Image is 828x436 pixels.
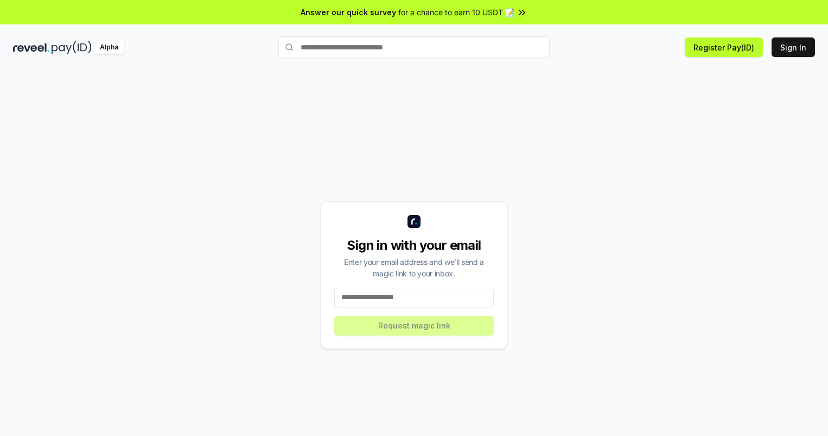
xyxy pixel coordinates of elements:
img: logo_small [407,215,421,228]
div: Sign in with your email [334,237,494,254]
div: Enter your email address and we’ll send a magic link to your inbox. [334,256,494,279]
img: pay_id [52,41,92,54]
button: Register Pay(ID) [685,37,763,57]
span: for a chance to earn 10 USDT 📝 [398,7,514,18]
div: Alpha [94,41,124,54]
button: Sign In [772,37,815,57]
span: Answer our quick survey [301,7,396,18]
img: reveel_dark [13,41,49,54]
